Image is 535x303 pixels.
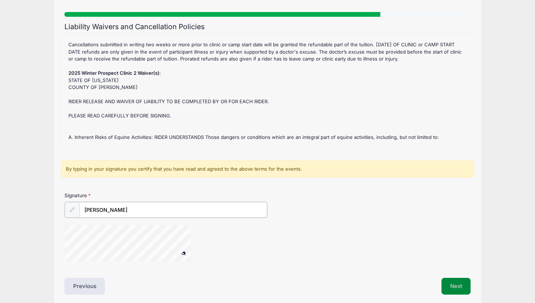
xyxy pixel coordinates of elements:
[61,160,474,178] div: By typing in your signature you certify that you have read and agreed to the above terms for the ...
[64,23,471,31] h2: Liability Waivers and Cancellation Policies
[441,278,471,295] button: Next
[65,38,470,147] div: : A non-refundable deposit in the amount listed on the registration is required to complete regis...
[68,70,159,76] strong: 2025 Winter Prospect Clinic 2 Waiver(s)
[64,278,105,295] button: Previous
[64,192,166,199] label: Signature
[79,202,267,218] input: Enter first and last name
